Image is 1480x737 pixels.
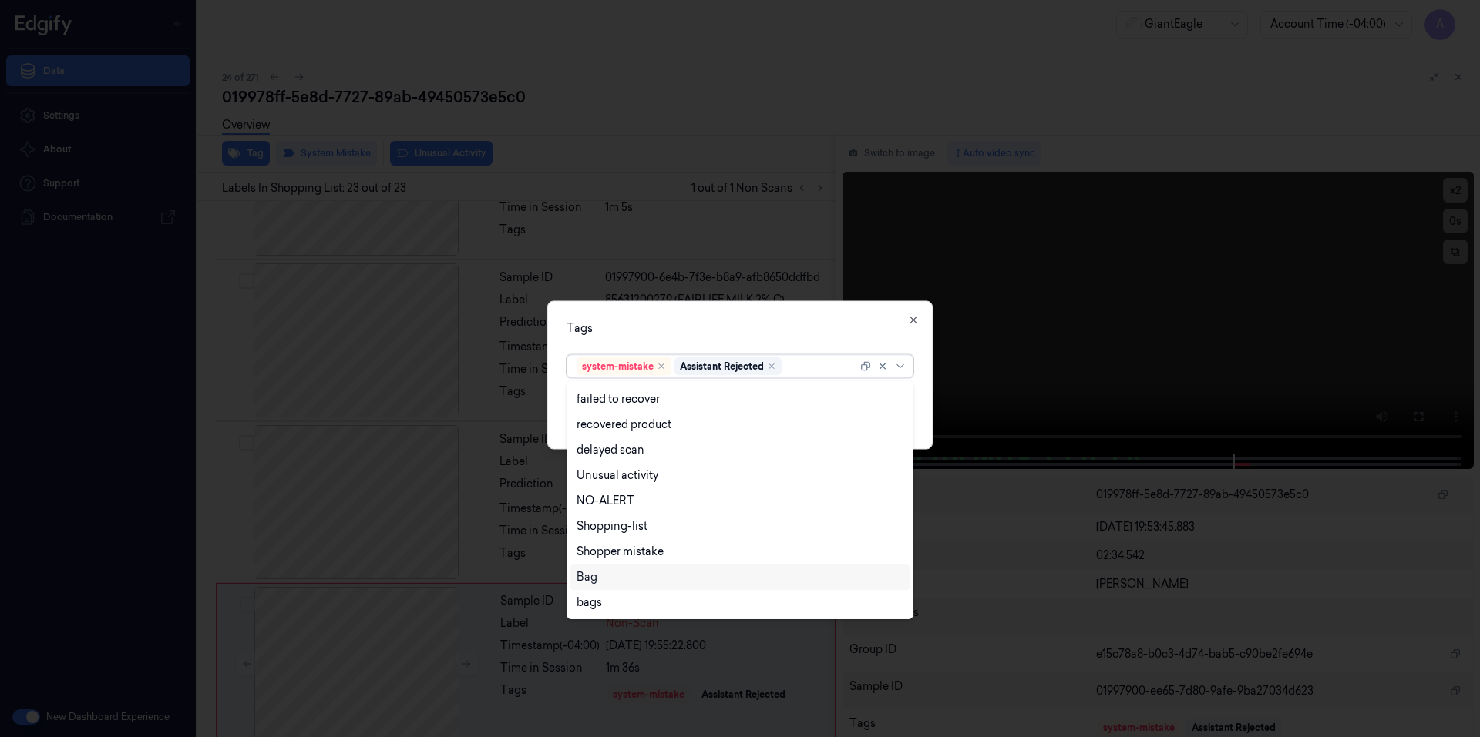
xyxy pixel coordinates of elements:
div: Unusual activity [577,467,658,484]
div: Shopper mistake [577,544,664,560]
div: Bag [577,569,597,585]
div: Assistant Rejected [680,359,764,373]
div: Shopping-list [577,518,647,534]
div: Remove ,Assistant Rejected [767,361,776,370]
div: Remove ,system-mistake [657,361,666,370]
div: recovered product [577,417,671,433]
div: delayed scan [577,442,644,458]
div: bags [577,595,602,611]
div: system-mistake [582,359,654,373]
div: Tags [567,320,913,336]
div: failed to recover [577,391,660,407]
div: NO-ALERT [577,493,634,509]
